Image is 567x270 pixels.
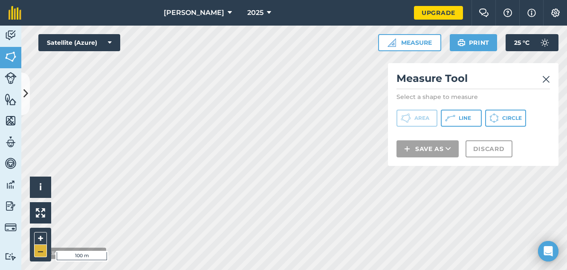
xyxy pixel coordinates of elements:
[542,74,550,84] img: svg+xml;base64,PHN2ZyB4bWxucz0iaHR0cDovL3d3dy53My5vcmcvMjAwMC9zdmciIHdpZHRoPSIyMiIgaGVpZ2h0PSIzMC...
[5,221,17,233] img: svg+xml;base64,PD94bWwgdmVyc2lvbj0iMS4wIiBlbmNvZGluZz0idXRmLTgiPz4KPCEtLSBHZW5lcmF0b3I6IEFkb2JlIE...
[34,232,47,245] button: +
[36,208,45,218] img: Four arrows, one pointing top left, one top right, one bottom right and the last bottom left
[5,200,17,212] img: svg+xml;base64,PD94bWwgdmVyc2lvbj0iMS4wIiBlbmNvZGluZz0idXRmLTgiPz4KPCEtLSBHZW5lcmF0b3I6IEFkb2JlIE...
[9,6,21,20] img: fieldmargin Logo
[404,144,410,154] img: svg+xml;base64,PHN2ZyB4bWxucz0iaHR0cDovL3d3dy53My5vcmcvMjAwMC9zdmciIHdpZHRoPSIxNCIgaGVpZ2h0PSIyNC...
[414,6,463,20] a: Upgrade
[503,9,513,17] img: A question mark icon
[45,247,106,259] div: Click to start drawing
[378,34,441,51] button: Measure
[459,115,471,122] span: Line
[550,9,561,17] img: A cog icon
[396,72,550,89] h2: Measure Tool
[5,136,17,148] img: svg+xml;base64,PD94bWwgdmVyc2lvbj0iMS4wIiBlbmNvZGluZz0idXRmLTgiPz4KPCEtLSBHZW5lcmF0b3I6IEFkb2JlIE...
[396,140,459,157] button: Save as
[5,157,17,170] img: svg+xml;base64,PD94bWwgdmVyc2lvbj0iMS4wIiBlbmNvZGluZz0idXRmLTgiPz4KPCEtLSBHZW5lcmF0b3I6IEFkb2JlIE...
[466,140,512,157] button: Discard
[536,34,553,51] img: svg+xml;base64,PD94bWwgdmVyc2lvbj0iMS4wIiBlbmNvZGluZz0idXRmLTgiPz4KPCEtLSBHZW5lcmF0b3I6IEFkb2JlIE...
[450,34,498,51] button: Print
[247,8,263,18] span: 2025
[5,29,17,42] img: svg+xml;base64,PD94bWwgdmVyc2lvbj0iMS4wIiBlbmNvZGluZz0idXRmLTgiPz4KPCEtLSBHZW5lcmF0b3I6IEFkb2JlIE...
[396,93,550,101] p: Select a shape to measure
[502,115,522,122] span: Circle
[5,93,17,106] img: svg+xml;base64,PHN2ZyB4bWxucz0iaHR0cDovL3d3dy53My5vcmcvMjAwMC9zdmciIHdpZHRoPSI1NiIgaGVpZ2h0PSI2MC...
[38,34,120,51] button: Satellite (Azure)
[30,177,51,198] button: i
[485,110,526,127] button: Circle
[514,34,529,51] span: 25 ° C
[414,115,429,122] span: Area
[5,72,17,84] img: svg+xml;base64,PD94bWwgdmVyc2lvbj0iMS4wIiBlbmNvZGluZz0idXRmLTgiPz4KPCEtLSBHZW5lcmF0b3I6IEFkb2JlIE...
[164,8,224,18] span: [PERSON_NAME]
[479,9,489,17] img: Two speech bubbles overlapping with the left bubble in the forefront
[5,178,17,191] img: svg+xml;base64,PD94bWwgdmVyc2lvbj0iMS4wIiBlbmNvZGluZz0idXRmLTgiPz4KPCEtLSBHZW5lcmF0b3I6IEFkb2JlIE...
[457,38,466,48] img: svg+xml;base64,PHN2ZyB4bWxucz0iaHR0cDovL3d3dy53My5vcmcvMjAwMC9zdmciIHdpZHRoPSIxOSIgaGVpZ2h0PSIyNC...
[5,50,17,63] img: svg+xml;base64,PHN2ZyB4bWxucz0iaHR0cDovL3d3dy53My5vcmcvMjAwMC9zdmciIHdpZHRoPSI1NiIgaGVpZ2h0PSI2MC...
[441,110,482,127] button: Line
[34,245,47,257] button: –
[506,34,558,51] button: 25 °C
[388,38,396,47] img: Ruler icon
[5,114,17,127] img: svg+xml;base64,PHN2ZyB4bWxucz0iaHR0cDovL3d3dy53My5vcmcvMjAwMC9zdmciIHdpZHRoPSI1NiIgaGVpZ2h0PSI2MC...
[39,182,42,192] span: i
[538,241,558,261] div: Open Intercom Messenger
[396,110,437,127] button: Area
[5,253,17,261] img: svg+xml;base64,PD94bWwgdmVyc2lvbj0iMS4wIiBlbmNvZGluZz0idXRmLTgiPz4KPCEtLSBHZW5lcmF0b3I6IEFkb2JlIE...
[527,8,536,18] img: svg+xml;base64,PHN2ZyB4bWxucz0iaHR0cDovL3d3dy53My5vcmcvMjAwMC9zdmciIHdpZHRoPSIxNyIgaGVpZ2h0PSIxNy...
